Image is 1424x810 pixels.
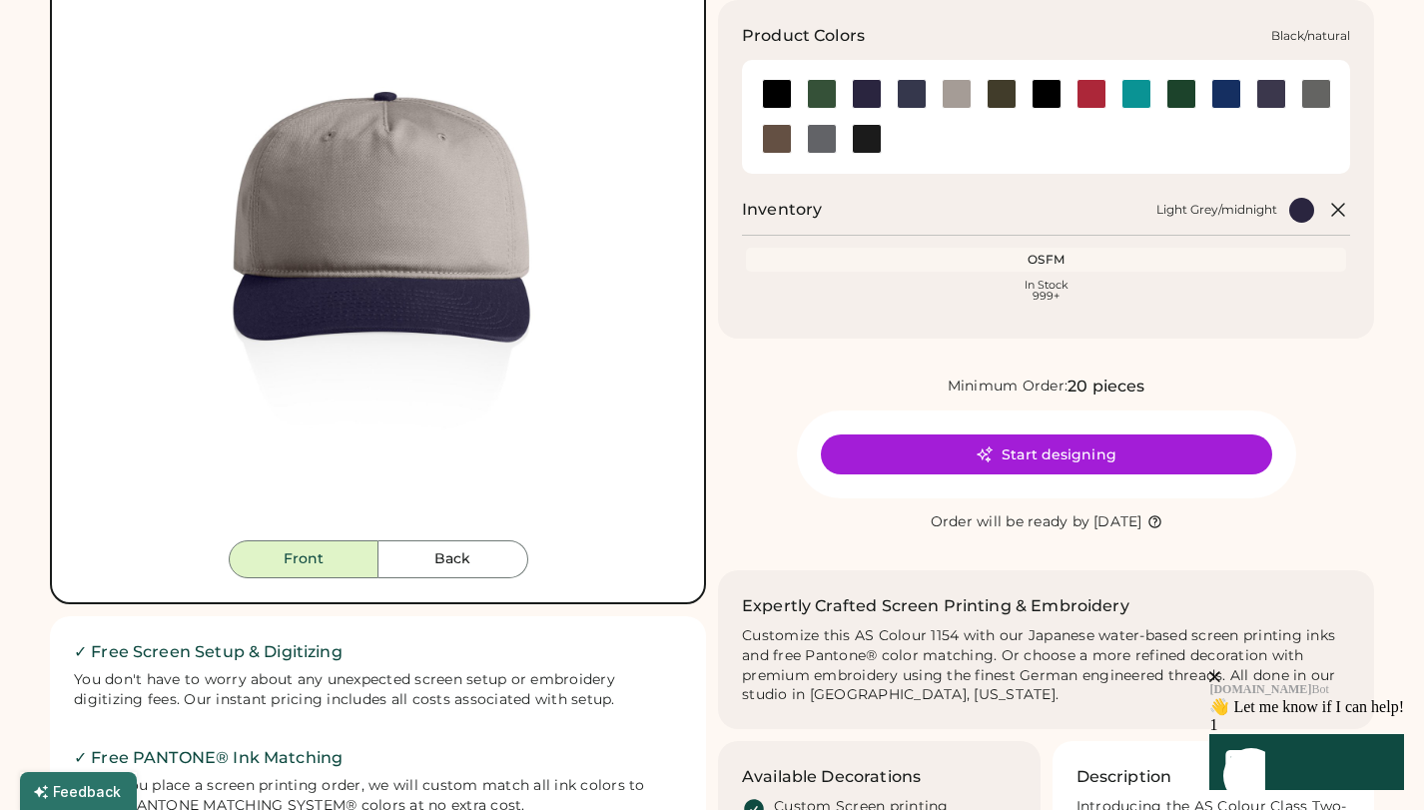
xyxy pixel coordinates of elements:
iframe: Front Chat [1089,553,1419,806]
button: Front [229,540,378,578]
h3: Product Colors [742,24,865,48]
div: Order will be ready by [931,512,1090,532]
div: [DATE] [1093,512,1142,532]
h3: Available Decorations [742,765,921,789]
h3: Description [1076,765,1172,789]
div: In Stock 999+ [750,280,1342,302]
button: Back [378,540,528,578]
div: 20 pieces [1068,375,1144,399]
div: Customize this AS Colour 1154 with our Japanese water-based screen printing inks and free Pantone... [742,626,1350,706]
h2: Inventory [742,198,822,222]
button: Start designing [821,434,1272,474]
h2: Expertly Crafted Screen Printing & Embroidery [742,594,1129,618]
h2: ✓ Free PANTONE® Ink Matching [74,746,682,770]
div: Light Grey/midnight [1156,202,1277,218]
h2: ✓ Free Screen Setup & Digitizing [74,640,682,664]
div: Minimum Order: [948,377,1068,397]
div: You don't have to worry about any unexpected screen setup or embroidery digitizing fees. Our inst... [74,670,682,710]
div: OSFM [750,252,1342,268]
div: Black/natural [1271,28,1350,44]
